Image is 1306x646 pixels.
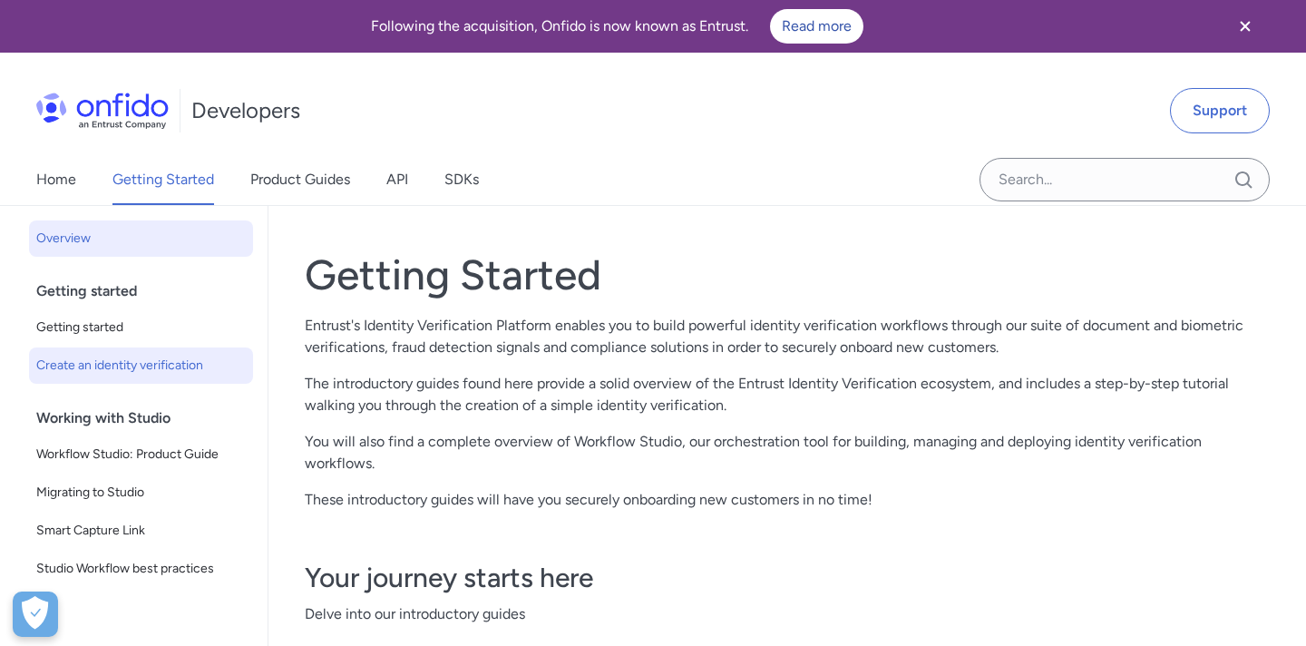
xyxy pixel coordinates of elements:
[112,154,214,205] a: Getting Started
[36,228,246,250] span: Overview
[36,400,260,436] div: Working with Studio
[305,560,1270,596] h3: Your journey starts here
[29,513,253,549] a: Smart Capture Link
[1234,15,1256,37] svg: Close banner
[22,9,1212,44] div: Following the acquisition, Onfido is now known as Entrust.
[29,220,253,257] a: Overview
[36,273,260,309] div: Getting started
[13,592,58,637] div: Cookie Preferences
[1212,4,1279,49] button: Close banner
[29,347,253,384] a: Create an identity verification
[1170,88,1270,133] a: Support
[305,250,1270,300] h1: Getting Started
[36,154,76,205] a: Home
[305,315,1270,358] p: Entrust's Identity Verification Platform enables you to build powerful identity verification work...
[29,309,253,346] a: Getting started
[191,96,300,125] h1: Developers
[386,154,408,205] a: API
[979,158,1270,201] input: Onfido search input field
[36,317,246,338] span: Getting started
[250,154,350,205] a: Product Guides
[305,489,1270,511] p: These introductory guides will have you securely onboarding new customers in no time!
[305,431,1270,475] p: You will also find a complete overview of Workflow Studio, our orchestration tool for building, m...
[36,482,246,504] span: Migrating to Studio
[13,592,58,637] button: Open Preferences
[36,558,246,580] span: Studio Workflow best practices
[36,93,169,129] img: Onfido Logo
[305,373,1270,416] p: The introductory guides found here provide a solid overview of the Entrust Identity Verification ...
[36,355,246,377] span: Create an identity verification
[36,520,246,542] span: Smart Capture Link
[305,603,1270,625] span: Delve into our introductory guides
[29,436,253,473] a: Workflow Studio: Product Guide
[29,475,253,511] a: Migrating to Studio
[770,9,863,44] a: Read more
[444,154,479,205] a: SDKs
[29,551,253,587] a: Studio Workflow best practices
[36,444,246,465] span: Workflow Studio: Product Guide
